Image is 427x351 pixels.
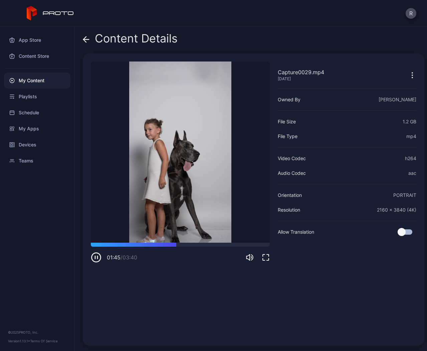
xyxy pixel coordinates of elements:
[278,169,306,177] div: Audio Codec
[278,68,324,76] div: Capture0029.mp4
[278,206,300,214] div: Resolution
[4,137,70,153] a: Devices
[405,154,416,162] div: h264
[4,48,70,64] a: Content Store
[406,8,416,19] button: R
[379,96,416,104] div: [PERSON_NAME]
[91,62,270,243] video: Sorry, your browser doesn‘t support embedded videos
[4,89,70,105] a: Playlists
[4,105,70,121] a: Schedule
[278,76,324,82] div: [DATE]
[107,253,137,261] div: 01:45
[8,339,30,343] span: Version 1.13.1 •
[8,330,66,335] div: © 2025 PROTO, Inc.
[403,118,416,126] div: 1.2 GB
[278,118,296,126] div: File Size
[83,32,178,48] div: Content Details
[4,73,70,89] a: My Content
[408,169,416,177] div: aac
[393,191,416,199] div: PORTRAIT
[4,121,70,137] a: My Apps
[278,154,306,162] div: Video Codec
[121,254,137,261] span: / 03:40
[278,96,300,104] div: Owned By
[278,228,314,236] div: Allow Translation
[377,206,416,214] div: 2160 x 3840 (4K)
[4,153,70,169] a: Teams
[278,132,297,140] div: File Type
[4,32,70,48] a: App Store
[406,132,416,140] div: mp4
[278,191,302,199] div: Orientation
[30,339,58,343] a: Terms Of Service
